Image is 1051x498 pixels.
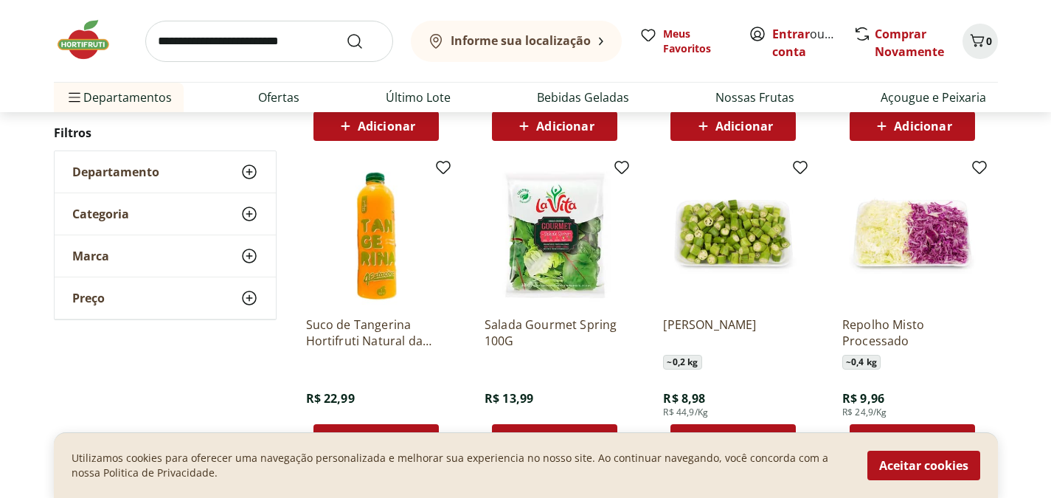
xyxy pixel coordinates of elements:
img: Repolho Misto Processado [842,165,982,305]
span: ~ 0,2 kg [663,355,701,370]
h2: Filtros [54,118,277,148]
span: Departamentos [66,80,172,115]
button: Submit Search [346,32,381,50]
span: R$ 9,96 [842,390,884,407]
button: Adicionar [313,424,439,454]
span: Adicionar [358,120,415,132]
span: Preço [72,291,105,305]
button: Carrinho [962,24,998,59]
button: Adicionar [850,424,975,454]
button: Aceitar cookies [867,451,980,480]
button: Informe sua localização [411,21,622,62]
span: Meus Favoritos [663,27,731,56]
b: Informe sua localização [451,32,591,49]
a: Criar conta [772,26,853,60]
button: Adicionar [313,111,439,141]
span: R$ 13,99 [485,390,533,407]
a: Entrar [772,26,810,42]
img: Hortifruti [54,18,128,62]
a: Ofertas [258,89,299,106]
a: Nossas Frutas [715,89,794,106]
button: Adicionar [850,111,975,141]
a: [PERSON_NAME] [663,317,803,349]
input: search [145,21,393,62]
a: Comprar Novamente [875,26,944,60]
a: Salada Gourmet Spring 100G [485,317,625,349]
button: Preço [55,277,276,319]
button: Marca [55,235,276,277]
p: Utilizamos cookies para oferecer uma navegação personalizada e melhorar sua experiencia no nosso ... [72,451,850,480]
a: Suco de Tangerina Hortifruti Natural da Terra 1L [306,317,446,349]
span: Departamento [72,165,159,179]
span: Categoria [72,207,129,221]
button: Adicionar [670,111,796,141]
a: Açougue e Peixaria [881,89,986,106]
img: Salada Gourmet Spring 100G [485,165,625,305]
span: Adicionar [536,120,594,132]
span: R$ 8,98 [663,390,705,407]
button: Categoria [55,193,276,235]
span: R$ 22,99 [306,390,355,407]
span: Marca [72,249,109,263]
span: ou [772,25,838,60]
span: Adicionar [715,120,773,132]
button: Departamento [55,151,276,193]
button: Menu [66,80,83,115]
img: Quiabo Cortadinho [663,165,803,305]
span: R$ 24,9/Kg [842,407,887,418]
img: Suco de Tangerina Hortifruti Natural da Terra 1L [306,165,446,305]
a: Meus Favoritos [639,27,731,56]
a: Repolho Misto Processado [842,317,982,349]
a: Último Lote [386,89,451,106]
a: Bebidas Geladas [537,89,629,106]
button: Adicionar [670,424,796,454]
span: R$ 44,9/Kg [663,407,708,418]
span: ~ 0,4 kg [842,355,881,370]
span: Adicionar [894,120,951,132]
button: Adicionar [492,424,617,454]
span: 0 [986,34,992,48]
button: Adicionar [492,111,617,141]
